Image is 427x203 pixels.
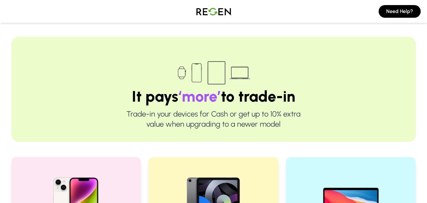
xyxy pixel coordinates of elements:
p: Trade-in your devices for Cash or get up to 10% extra value when upgrading to a newer model [32,109,396,129]
button: Need Help? [379,5,421,18]
span: ‘more’ [178,87,221,105]
h1: It pays to trade-in [32,89,396,104]
img: Logo [192,3,236,20]
img: Trade-in devices [174,57,253,89]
